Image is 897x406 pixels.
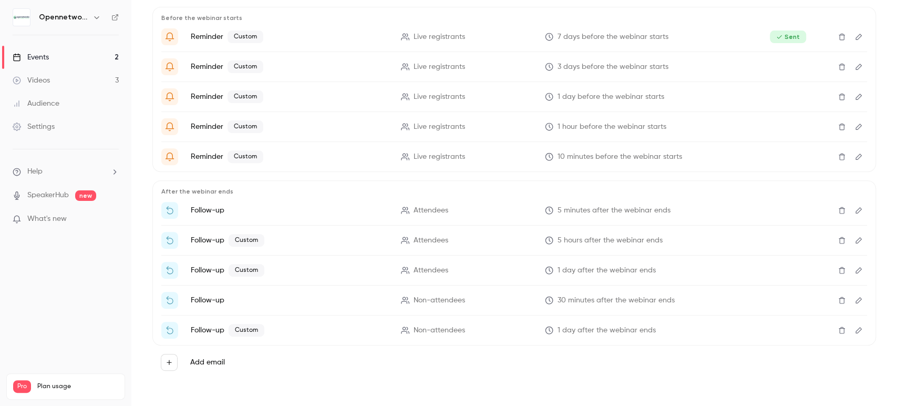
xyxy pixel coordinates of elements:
[228,150,263,163] span: Custom
[414,235,448,246] span: Attendees
[850,148,867,165] button: Edit
[161,88,867,105] li: {{ event_name }} Holnap 15:00-kor kezdődik!
[191,90,388,103] p: Reminder
[414,151,465,163] span: Live registrants
[161,58,867,75] li: Ne feledd: 3 nap múlva {{ event_name }}!
[13,9,30,26] img: Opennetworks Kft.
[161,262,867,279] li: Thanks for attending {{ event_name }}
[191,234,388,247] p: Follow-up
[27,214,67,225] span: What's new
[833,58,850,75] button: Delete
[161,232,867,249] li: Thanks for attending {{ event_name }}
[161,292,867,309] li: Watch the replay of {{ event_name }}
[414,205,448,216] span: Attendees
[558,235,663,246] span: 5 hours after the webinar ends
[229,324,264,337] span: Custom
[414,295,465,306] span: Non-attendees
[850,232,867,249] button: Edit
[414,92,465,103] span: Live registrants
[75,190,96,201] span: new
[414,62,465,73] span: Live registrants
[833,28,850,45] button: Delete
[558,151,682,163] span: 10 minutes before the webinar starts
[191,31,388,43] p: Reminder
[191,60,388,73] p: Reminder
[558,92,664,103] span: 1 day before the webinar starts
[13,75,50,86] div: Videos
[161,322,867,339] li: Watch the replay of {{ event_name }}
[558,205,671,216] span: 5 minutes after the webinar ends
[414,265,448,276] span: Attendees
[770,31,806,43] span: Sent
[850,118,867,135] button: Edit
[228,60,263,73] span: Custom
[558,62,668,73] span: 3 days before the webinar starts
[161,28,867,45] li: Ne feledd: 1 hét múlva {{ event_name }}!
[850,28,867,45] button: Edit
[850,88,867,105] button: Edit
[191,150,388,163] p: Reminder
[13,121,55,132] div: Settings
[833,148,850,165] button: Delete
[161,118,867,135] li: Webinárium - 1 óra múlva kezdünk!
[833,202,850,219] button: Delete
[833,232,850,249] button: Delete
[558,265,656,276] span: 1 day after the webinar ends
[558,121,666,133] span: 1 hour before the webinar starts
[414,121,465,133] span: Live registrants
[191,264,388,277] p: Follow-up
[191,324,388,337] p: Follow-up
[850,202,867,219] button: Edit
[833,292,850,309] button: Delete
[558,295,675,306] span: 30 minutes after the webinar ends
[13,98,59,109] div: Audience
[558,325,656,336] span: 1 day after the webinar ends
[161,202,867,219] li: Időpontfoglalás kizárólag a Webinár résztvevőknek
[27,166,43,177] span: Help
[414,325,465,336] span: Non-attendees
[190,357,225,368] label: Add email
[228,90,263,103] span: Custom
[229,234,264,247] span: Custom
[833,322,850,339] button: Delete
[850,58,867,75] button: Edit
[833,262,850,279] button: Delete
[161,187,867,196] p: After the webinar ends
[228,120,263,133] span: Custom
[191,120,388,133] p: Reminder
[13,380,31,393] span: Pro
[13,52,49,63] div: Events
[228,31,263,43] span: Custom
[850,322,867,339] button: Edit
[161,148,867,165] li: Erőforrás menedzsment az ügyfélszolgálaton - 10 perc múlva kezdünk!
[27,190,69,201] a: SpeakerHub
[833,118,850,135] button: Delete
[161,14,867,22] p: Before the webinar starts
[558,32,668,43] span: 7 days before the webinar starts
[106,215,119,224] iframe: Noticeable Trigger
[850,292,867,309] button: Edit
[414,32,465,43] span: Live registrants
[37,382,118,391] span: Plan usage
[39,12,88,23] h6: Opennetworks Kft.
[850,262,867,279] button: Edit
[191,295,388,306] p: Follow-up
[229,264,264,277] span: Custom
[13,166,119,177] li: help-dropdown-opener
[833,88,850,105] button: Delete
[191,205,388,216] p: Follow-up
